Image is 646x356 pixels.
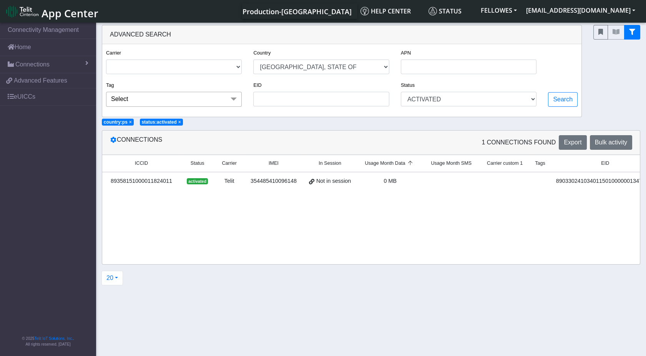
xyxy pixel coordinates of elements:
[384,178,397,184] span: 0 MB
[42,6,98,20] span: App Center
[590,135,632,150] button: Bulk activity
[178,119,181,125] span: ×
[564,139,581,146] span: Export
[102,25,581,44] div: Advanced Search
[360,7,411,15] span: Help center
[601,160,609,167] span: EID
[360,7,369,15] img: knowledge.svg
[15,60,50,69] span: Connections
[135,160,148,167] span: ICCID
[106,81,114,89] label: Tag
[141,119,176,125] span: status:activated
[101,271,123,285] button: 20
[365,160,405,167] span: Usage Month Data
[521,3,640,17] button: [EMAIL_ADDRESS][DOMAIN_NAME]
[106,49,121,56] label: Carrier
[548,92,578,107] button: Search
[482,138,556,147] span: 1 Connections found
[104,119,128,125] span: country:ps
[357,3,425,19] a: Help center
[35,336,73,341] a: Telit IoT Solutions, Inc.
[425,3,476,19] a: Status
[593,25,640,40] div: fitlers menu
[129,120,132,124] button: Close
[14,76,67,85] span: Advanced Features
[242,3,351,19] a: Your current platform instance
[269,160,279,167] span: IMEI
[253,81,261,89] label: EID
[476,3,521,17] button: FELLOWES
[129,119,132,125] span: ×
[6,5,38,18] img: logo-telit-cinterion-gw-new.png
[219,177,239,185] div: Telit
[401,81,415,89] label: Status
[191,160,204,167] span: Status
[6,3,97,20] a: App Center
[187,178,208,184] span: activated
[487,160,523,167] span: Carrier custom 1
[428,7,462,15] span: Status
[559,135,586,150] button: Export
[222,160,236,167] span: Carrier
[595,139,627,146] span: Bulk activity
[431,160,472,167] span: Usage Month SMS
[535,160,545,167] span: Tags
[428,7,437,15] img: status.svg
[401,49,411,56] label: APN
[253,49,271,56] label: Country
[319,160,341,167] span: In Session
[107,177,176,185] div: 89358151000011824011
[178,120,181,124] button: Close
[249,177,298,185] div: 354485410096148
[316,177,351,185] span: Not in session
[111,96,128,102] span: Select
[104,135,371,150] div: Connections
[242,7,352,16] span: Production-[GEOGRAPHIC_DATA]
